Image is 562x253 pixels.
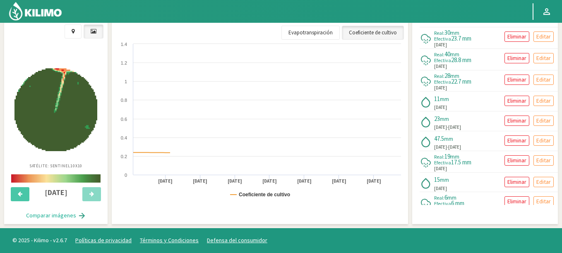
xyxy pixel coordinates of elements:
span: mm [450,51,459,58]
span: - [447,124,448,130]
button: Eliminar [504,116,529,126]
text: [DATE] [297,178,312,184]
a: Evapotranspiración [281,26,340,40]
p: Editar [536,177,551,187]
p: Eliminar [507,156,526,165]
text: [DATE] [158,178,173,184]
p: Eliminar [507,32,526,41]
text: [DATE] [193,178,207,184]
text: 0.4 [121,135,127,140]
p: Eliminar [507,96,526,106]
text: [DATE] [367,178,381,184]
span: 47.5 [434,135,444,142]
p: Editar [536,136,551,145]
span: 19 [444,152,450,160]
span: [DATE] [448,124,461,130]
span: mm [440,176,449,183]
text: 0.8 [121,98,127,103]
span: 40 [444,50,450,58]
button: Eliminar [504,96,529,106]
span: Real: [434,73,444,79]
button: Eliminar [504,135,529,146]
text: 1 [125,79,127,84]
p: Satélite: Sentinel [29,163,83,169]
span: mm [450,72,459,80]
text: 1.2 [121,60,127,65]
h4: [DATE] [34,188,78,197]
span: 6 mm [451,199,464,207]
text: 1.4 [121,42,127,47]
span: Efectiva [434,159,451,166]
button: Eliminar [504,155,529,166]
text: [DATE] [228,178,242,184]
p: Eliminar [507,75,526,84]
span: - [447,144,448,150]
span: 11 [434,95,440,103]
text: 0.6 [121,117,127,122]
span: mm [444,135,453,142]
button: Eliminar [504,177,529,187]
span: [DATE] [434,124,447,131]
button: Comparar imágenes [18,207,94,224]
span: Real: [434,51,444,58]
span: 28.8 mm [451,56,471,64]
span: 23.7 mm [451,34,471,42]
p: Editar [536,53,551,63]
button: Eliminar [504,31,529,42]
p: Eliminar [507,177,526,187]
span: mm [440,115,449,123]
img: Kilimo [8,1,62,21]
span: mm [447,194,456,201]
a: Términos y Condiciones [140,236,199,244]
span: Real: [434,30,444,36]
button: Editar [533,155,554,166]
text: Coeficiente de cultivo [239,192,290,198]
span: [DATE] [434,144,447,151]
span: 15 [434,176,440,183]
text: [DATE] [262,178,277,184]
p: Editar [536,32,551,41]
span: [DATE] [448,144,461,150]
button: Eliminar [504,75,529,85]
button: Editar [533,116,554,126]
span: mm [450,153,459,160]
span: mm [450,29,459,36]
button: Editar [533,53,554,63]
span: Efectiva [434,79,451,85]
span: Efectiva [434,200,451,207]
span: 10X10 [70,163,83,169]
span: 23 [434,115,440,123]
text: [DATE] [332,178,346,184]
span: [DATE] [434,84,447,92]
span: Real: [434,195,444,201]
span: © 2025 - Kilimo - v2.6.7 [8,236,71,245]
img: 4a018231-ab06-4fb2-900c-912f5e523458_-_sentinel_-_2025-10-02.png [14,68,97,151]
p: Eliminar [507,53,526,63]
span: 17.5 mm [451,158,471,166]
button: Editar [533,196,554,207]
img: scale [11,174,101,183]
button: Editar [533,135,554,146]
p: Eliminar [507,136,526,145]
p: Editar [536,197,551,206]
a: Políticas de privacidad [75,236,132,244]
button: Editar [533,177,554,187]
p: Eliminar [507,116,526,125]
span: Efectiva [434,57,451,63]
span: [DATE] [434,104,447,111]
p: Editar [536,156,551,165]
p: Editar [536,75,551,84]
text: 0.2 [121,154,127,159]
text: 0 [125,173,127,178]
span: 22.7 mm [451,77,471,85]
a: Coeficiente de cultivo [342,26,404,40]
span: 30 [444,29,450,36]
button: Editar [533,31,554,42]
span: [DATE] [434,185,447,192]
p: Eliminar [507,197,526,206]
span: Efectiva [434,36,451,42]
span: 28 [444,72,450,80]
button: Editar [533,75,554,85]
button: Eliminar [504,53,529,63]
a: Defensa del consumidor [207,236,267,244]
